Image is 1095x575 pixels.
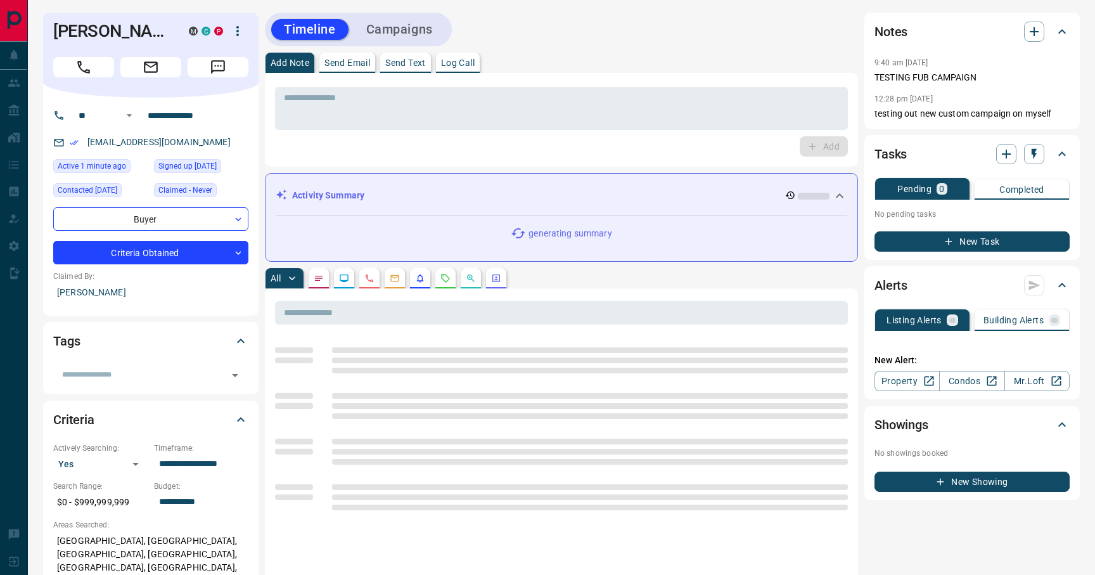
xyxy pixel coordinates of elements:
[226,366,244,384] button: Open
[874,410,1070,440] div: Showings
[874,415,928,435] h2: Showings
[214,27,223,36] div: property.ca
[120,57,181,77] span: Email
[364,273,375,283] svg: Calls
[53,21,170,41] h1: [PERSON_NAME]
[158,184,212,197] span: Claimed - Never
[874,448,1070,459] p: No showings booked
[874,16,1070,47] div: Notes
[53,331,80,351] h2: Tags
[874,144,907,164] h2: Tasks
[271,58,309,67] p: Add Note
[122,108,137,123] button: Open
[1004,371,1070,391] a: Mr.Loft
[53,57,114,77] span: Call
[58,160,126,172] span: Active 1 minute ago
[53,207,248,231] div: Buyer
[70,138,79,147] svg: Email Verified
[292,189,364,202] p: Activity Summary
[53,241,248,264] div: Criteria Obtained
[53,404,248,435] div: Criteria
[339,273,349,283] svg: Lead Browsing Activity
[324,58,370,67] p: Send Email
[874,71,1070,84] p: TESTING FUB CAMPAIGN
[53,443,148,454] p: Actively Searching:
[53,326,248,356] div: Tags
[390,273,400,283] svg: Emails
[188,57,248,77] span: Message
[158,160,217,172] span: Signed up [DATE]
[874,371,940,391] a: Property
[154,159,248,177] div: Fri Nov 02 2018
[874,205,1070,224] p: No pending tasks
[874,58,928,67] p: 9:40 am [DATE]
[154,443,248,454] p: Timeframe:
[491,273,501,283] svg: Agent Actions
[276,184,847,207] div: Activity Summary
[53,492,148,513] p: $0 - $999,999,999
[874,354,1070,367] p: New Alert:
[53,519,248,531] p: Areas Searched:
[887,316,942,325] p: Listing Alerts
[154,481,248,492] p: Budget:
[314,273,324,283] svg: Notes
[939,371,1004,391] a: Condos
[354,19,445,40] button: Campaigns
[53,183,148,201] div: Tue Apr 15 2025
[874,275,907,295] h2: Alerts
[53,271,248,282] p: Claimed By:
[440,273,451,283] svg: Requests
[53,282,248,303] p: [PERSON_NAME]
[874,472,1070,492] button: New Showing
[415,273,425,283] svg: Listing Alerts
[87,137,231,147] a: [EMAIL_ADDRESS][DOMAIN_NAME]
[53,159,148,177] div: Mon Aug 18 2025
[189,27,198,36] div: mrloft.ca
[385,58,426,67] p: Send Text
[441,58,475,67] p: Log Call
[874,107,1070,120] p: testing out new custom campaign on myself
[58,184,117,197] span: Contacted [DATE]
[528,227,612,240] p: generating summary
[939,184,944,193] p: 0
[202,27,210,36] div: condos.ca
[874,94,933,103] p: 12:28 pm [DATE]
[874,139,1070,169] div: Tasks
[874,270,1070,300] div: Alerts
[874,231,1070,252] button: New Task
[53,410,94,430] h2: Criteria
[983,316,1044,325] p: Building Alerts
[999,185,1044,194] p: Completed
[466,273,476,283] svg: Opportunities
[897,184,932,193] p: Pending
[271,274,281,283] p: All
[874,22,907,42] h2: Notes
[53,454,148,474] div: Yes
[53,481,148,492] p: Search Range:
[271,19,349,40] button: Timeline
